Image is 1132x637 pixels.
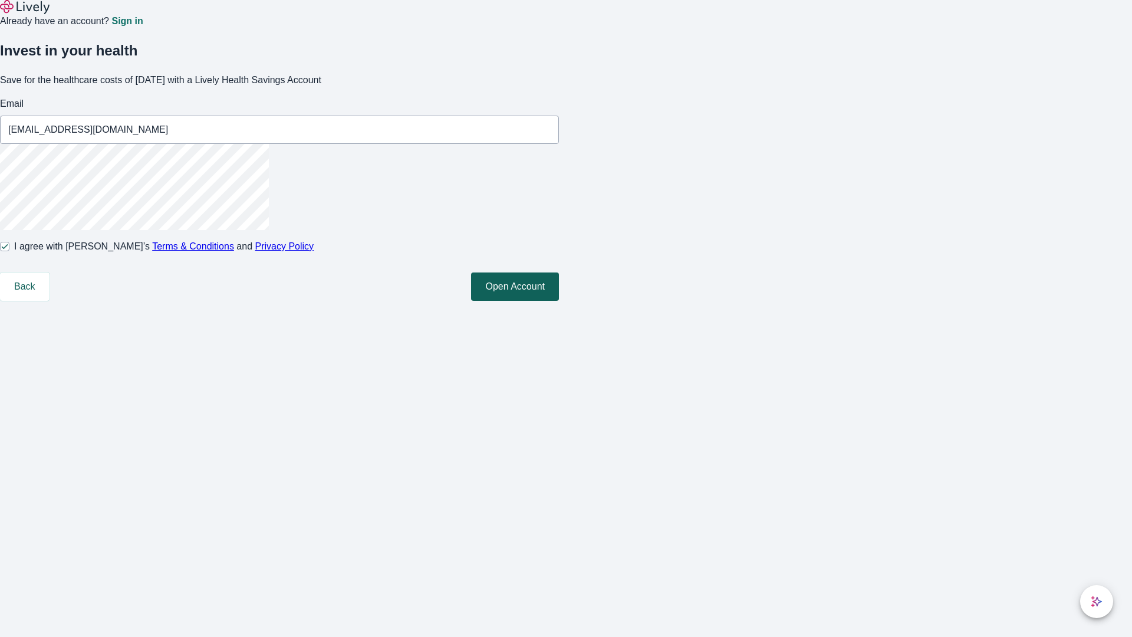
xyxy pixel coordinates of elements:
a: Sign in [111,17,143,26]
button: Open Account [471,272,559,301]
svg: Lively AI Assistant [1091,596,1103,608]
a: Terms & Conditions [152,241,234,251]
a: Privacy Policy [255,241,314,251]
button: chat [1080,585,1113,618]
span: I agree with [PERSON_NAME]’s and [14,239,314,254]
